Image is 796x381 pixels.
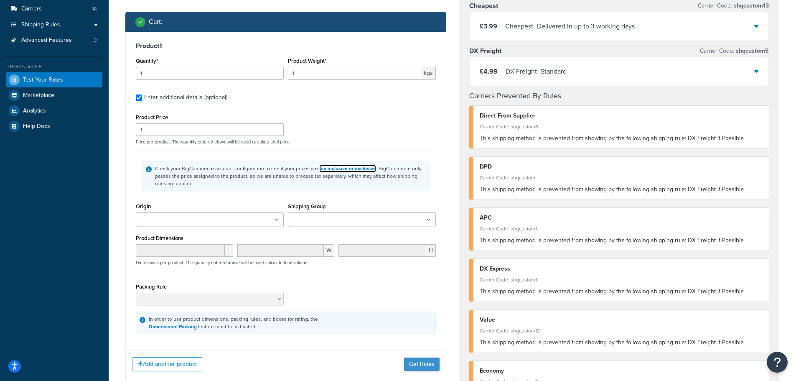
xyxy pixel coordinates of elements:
p: Carrier Code: [700,45,769,57]
h2: Cart : [149,18,163,26]
span: W [324,244,334,257]
h4: Carriers Prevented By Rules [469,90,769,102]
span: This shipping method is prevented from showing by the following shipping rule: DX Freight if Poss... [480,185,744,194]
span: L [225,244,233,257]
div: Cheapest - Delivered in up to 3 working days [505,20,635,32]
a: tax inclusive or exclusive [319,165,376,172]
span: 14 [92,5,97,13]
span: This shipping method is prevented from showing by the following shipping rule: DX Freight if Poss... [480,338,744,347]
span: Shipping Rules [21,21,60,28]
div: Carrier Code: shqcustom11 [480,274,763,286]
button: Add another product [132,357,202,371]
input: Enter additional details (optional) [136,95,142,101]
span: 3 [94,37,97,44]
div: Carrier Code: shqcustom12 [480,325,763,337]
a: Dimensional Packing [149,323,197,330]
button: Get Rates [404,358,440,371]
div: Carrier Code: shqcustom [480,172,763,184]
span: This shipping method is prevented from showing by the following shipping rule: DX Freight if Poss... [480,236,744,245]
span: £3.99 [480,21,497,31]
button: Open Resource Center [767,352,788,373]
span: This shipping method is prevented from showing by the following shipping rule: DX Freight if Poss... [480,287,744,296]
span: kgs [421,67,436,79]
a: Help Docs [6,119,102,134]
div: Carrier Code: shqcustom6 [480,121,763,133]
div: In order to use product dimensions, packing rules, and boxes for rating, the feature must be acti... [149,315,318,330]
h3: Cheapest [469,2,498,10]
span: shqcustom5 [734,46,769,55]
span: £4.99 [480,66,498,76]
a: Carriers14 [6,1,102,17]
span: Advanced Features [21,37,72,44]
div: Carrier Code: shqcustom1 [480,223,763,235]
span: This shipping method is prevented from showing by the following shipping rule: DX Freight if Poss... [480,134,744,143]
h3: Product 1 [136,42,436,50]
label: Product Dimensions [136,235,183,241]
span: Help Docs [23,123,50,130]
span: Test Your Rates [23,77,63,84]
div: Check your BigCommerce account configuration to see if your prices are . BigCommerce only passes ... [155,165,426,187]
div: APC [480,212,763,224]
span: Analytics [23,107,46,115]
span: Marketplace [23,92,54,99]
input: 0 [136,67,284,79]
a: Shipping Rules [6,17,102,33]
a: Marketplace [6,88,102,103]
div: Direct From Supplier [480,110,763,122]
p: Price per product. The quantity entered above will be used calculate total price. [134,139,438,145]
li: Advanced Features [6,33,102,48]
label: Packing Rule [136,284,167,290]
input: 0.00 [288,67,421,79]
span: H [426,244,436,257]
div: DX Freight - Standard [506,66,567,77]
div: Value [480,314,763,326]
a: Advanced Features3 [6,33,102,48]
a: Test Your Rates [6,72,102,87]
p: Dimensions per product. The quantity entered above will be used calculate total volume. [134,260,309,266]
span: Carriers [21,5,42,13]
h3: DX Freight [469,47,501,55]
li: Carriers [6,1,102,17]
div: Resources [6,63,102,70]
label: Origin [136,203,151,210]
label: Shipping Group [288,203,326,210]
a: Analytics [6,103,102,118]
div: Enter additional details (optional) [144,92,227,103]
div: Economy [480,365,763,377]
div: DPD [480,161,763,173]
label: Product Price [136,114,168,120]
label: Quantity* [136,58,158,64]
span: shqcustom13 [732,1,769,10]
label: Product Weight* [288,58,326,64]
div: DX Express [480,263,763,275]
